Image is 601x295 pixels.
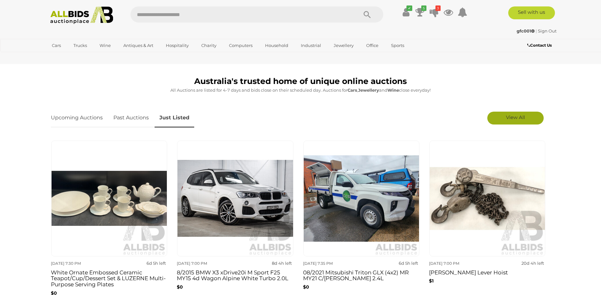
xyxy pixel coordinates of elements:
[177,268,293,281] h3: 8/2015 BMW X3 xDrive20i M Sport F25 MY15 4d Wagon Alpine White Turbo 2.0L
[119,40,157,51] a: Antiques & Art
[51,141,167,256] img: White Ornate Embossed Ceramic Teapot/Cup/Dessert Set & LUZERNE Multi-Purpose Serving Plates
[508,6,555,19] a: Sell with us
[487,112,544,124] a: View All
[351,6,383,23] button: Search
[261,40,292,51] a: Household
[429,268,545,276] h3: [PERSON_NAME] Lever Hoist
[517,28,535,33] strong: gfc001
[429,141,545,256] img: CM Puller Lever Hoist
[47,6,117,24] img: Allbids.com.au
[147,261,166,266] strong: 6d 5h left
[162,40,193,51] a: Hospitality
[177,284,183,290] b: $0
[399,261,418,266] strong: 6d 5h left
[51,108,108,127] a: Upcoming Auctions
[109,108,154,127] a: Past Auctions
[387,88,399,93] strong: Wine
[421,5,426,11] i: 5
[272,261,292,266] strong: 8d 4h left
[517,28,536,33] a: gfc001
[538,28,557,33] a: Sign Out
[401,6,411,18] a: ✔
[51,260,107,267] div: [DATE] 7:30 PM
[415,6,425,18] a: 5
[303,268,419,281] h3: 08/2021 Mitsubishi Triton GLX (4x2) MR MY21 C/[PERSON_NAME] 2.4L
[329,40,358,51] a: Jewellery
[297,40,325,51] a: Industrial
[406,5,412,11] i: ✔
[177,141,293,256] img: 8/2015 BMW X3 xDrive20i M Sport F25 MY15 4d Wagon Alpine White Turbo 2.0L
[155,108,194,127] a: Just Listed
[197,40,221,51] a: Charity
[506,114,525,120] span: View All
[362,40,383,51] a: Office
[303,284,309,290] b: $0
[95,40,115,51] a: Wine
[527,42,553,49] a: Contact Us
[225,40,257,51] a: Computers
[303,260,359,267] div: [DATE] 7:35 PM
[527,43,552,48] b: Contact Us
[51,77,550,86] h1: Australia's trusted home of unique online auctions
[536,28,537,33] span: |
[435,5,441,11] i: 3
[429,260,485,267] div: [DATE] 7:00 PM
[521,261,544,266] strong: 20d 4h left
[358,88,379,93] strong: Jewellery
[51,268,167,288] h3: White Ornate Embossed Ceramic Teapot/Cup/Dessert Set & LUZERNE Multi-Purpose Serving Plates
[387,40,408,51] a: Sports
[48,51,102,61] a: [GEOGRAPHIC_DATA]
[48,40,65,51] a: Cars
[348,88,357,93] strong: Cars
[429,6,439,18] a: 3
[429,278,434,284] b: $1
[51,87,550,94] p: All Auctions are listed for 4-7 days and bids close on their scheduled day. Auctions for , and cl...
[69,40,91,51] a: Trucks
[303,141,419,256] img: 08/2021 Mitsubishi Triton GLX (4x2) MR MY21 C/Chas White 2.4L
[177,260,233,267] div: [DATE] 7:00 PM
